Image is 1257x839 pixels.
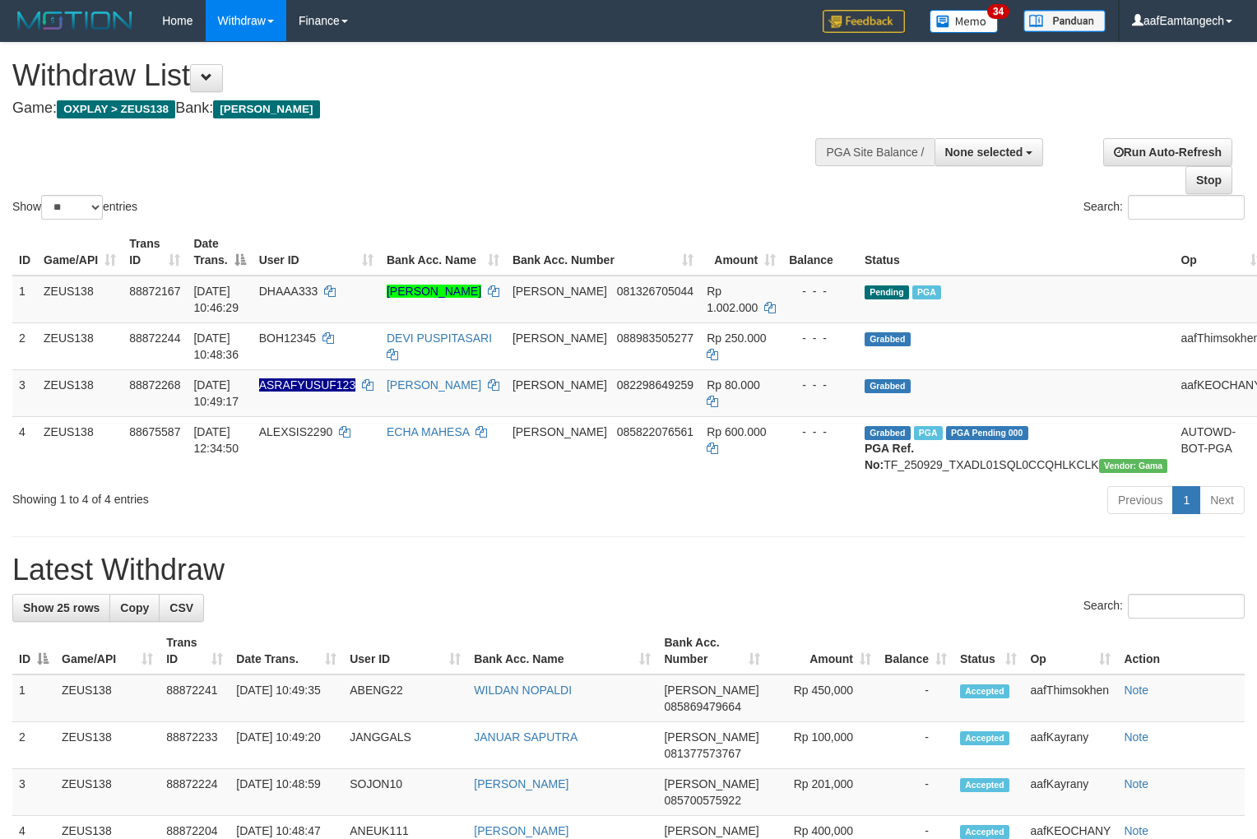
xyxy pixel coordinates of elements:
span: [PERSON_NAME] [664,777,758,790]
a: 1 [1172,486,1200,514]
th: Game/API: activate to sort column ascending [37,229,123,276]
select: Showentries [41,195,103,220]
a: [PERSON_NAME] [387,285,481,298]
td: ZEUS138 [37,416,123,480]
th: Status [858,229,1175,276]
td: ZEUS138 [37,322,123,369]
span: [PERSON_NAME] [513,285,607,298]
th: Bank Acc. Name: activate to sort column ascending [380,229,506,276]
span: Show 25 rows [23,601,100,614]
a: Note [1124,824,1148,837]
span: Accepted [960,731,1009,745]
td: 2 [12,722,55,769]
img: panduan.png [1023,10,1106,32]
div: - - - [789,283,851,299]
span: Copy 088983505277 to clipboard [617,331,693,345]
td: SOJON10 [343,769,467,816]
div: - - - [789,377,851,393]
th: Date Trans.: activate to sort column ascending [230,628,343,674]
th: Game/API: activate to sort column ascending [55,628,160,674]
span: Nama rekening ada tanda titik/strip, harap diedit [259,378,355,392]
th: Date Trans.: activate to sort column descending [187,229,252,276]
input: Search: [1128,195,1245,220]
td: ZEUS138 [55,769,160,816]
th: Op: activate to sort column ascending [1023,628,1117,674]
button: None selected [935,138,1044,166]
span: DHAAA333 [259,285,318,298]
td: 4 [12,416,37,480]
h1: Latest Withdraw [12,554,1245,586]
td: [DATE] 10:48:59 [230,769,343,816]
th: Amount: activate to sort column ascending [767,628,878,674]
td: 3 [12,769,55,816]
td: aafThimsokhen [1023,674,1117,722]
span: Grabbed [865,379,911,393]
span: Marked by aafpengsreynich [914,426,943,440]
span: [PERSON_NAME] [213,100,319,118]
span: ALEXSIS2290 [259,425,333,438]
td: 88872241 [160,674,230,722]
span: [DATE] 10:48:36 [193,331,239,361]
span: Accepted [960,684,1009,698]
a: [PERSON_NAME] [387,378,481,392]
td: JANGGALS [343,722,467,769]
td: 3 [12,369,37,416]
th: Bank Acc. Number: activate to sort column ascending [506,229,700,276]
th: Status: activate to sort column ascending [953,628,1023,674]
a: CSV [159,594,204,622]
td: ZEUS138 [37,369,123,416]
a: Run Auto-Refresh [1103,138,1232,166]
th: Trans ID: activate to sort column ascending [123,229,187,276]
td: aafKayrany [1023,722,1117,769]
span: Pending [865,285,909,299]
span: [DATE] 10:46:29 [193,285,239,314]
a: JANUAR SAPUTRA [474,730,577,744]
a: Note [1124,730,1148,744]
span: [PERSON_NAME] [513,378,607,392]
div: Showing 1 to 4 of 4 entries [12,484,512,508]
span: [PERSON_NAME] [513,331,607,345]
span: Rp 250.000 [707,331,766,345]
span: Copy 085822076561 to clipboard [617,425,693,438]
label: Search: [1083,195,1245,220]
td: 1 [12,276,37,323]
label: Search: [1083,594,1245,619]
span: Rp 600.000 [707,425,766,438]
span: [DATE] 10:49:17 [193,378,239,408]
td: ZEUS138 [37,276,123,323]
div: - - - [789,330,851,346]
td: aafKayrany [1023,769,1117,816]
a: DEVI PUSPITASARI [387,331,492,345]
span: Copy 085869479664 to clipboard [664,700,740,713]
th: ID [12,229,37,276]
span: 88872244 [129,331,180,345]
th: User ID: activate to sort column ascending [343,628,467,674]
div: PGA Site Balance / [815,138,934,166]
th: User ID: activate to sort column ascending [253,229,380,276]
th: ID: activate to sort column descending [12,628,55,674]
span: PGA Pending [946,426,1028,440]
th: Bank Acc. Number: activate to sort column ascending [657,628,767,674]
td: ZEUS138 [55,722,160,769]
h1: Withdraw List [12,59,822,92]
span: Copy [120,601,149,614]
span: [PERSON_NAME] [513,425,607,438]
a: WILDAN NOPALDI [474,684,572,697]
td: 2 [12,322,37,369]
a: [PERSON_NAME] [474,824,568,837]
span: 88872268 [129,378,180,392]
h4: Game: Bank: [12,100,822,117]
a: Stop [1185,166,1232,194]
span: CSV [169,601,193,614]
span: [DATE] 12:34:50 [193,425,239,455]
th: Amount: activate to sort column ascending [700,229,782,276]
span: 88872167 [129,285,180,298]
a: Previous [1107,486,1173,514]
span: 88675587 [129,425,180,438]
span: Copy 082298649259 to clipboard [617,378,693,392]
th: Action [1117,628,1245,674]
td: [DATE] 10:49:20 [230,722,343,769]
td: Rp 450,000 [767,674,878,722]
span: Copy 081377573767 to clipboard [664,747,740,760]
td: TF_250929_TXADL01SQL0CCQHLKCLK [858,416,1175,480]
